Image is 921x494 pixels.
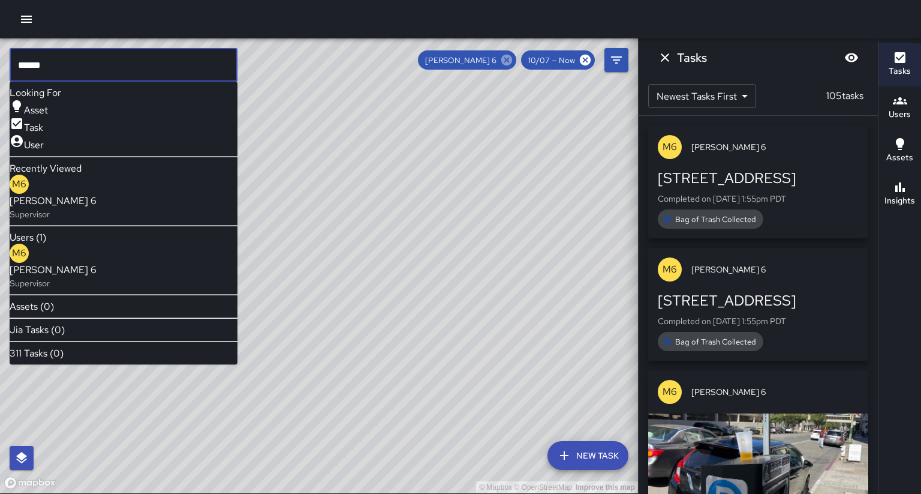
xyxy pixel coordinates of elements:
[12,177,26,191] p: M6
[418,55,504,65] span: [PERSON_NAME] 6
[10,194,97,208] span: [PERSON_NAME] 6
[658,291,859,310] div: [STREET_ADDRESS]
[668,214,763,224] span: Bag of Trash Collected
[691,386,859,398] span: [PERSON_NAME] 6
[10,324,237,336] li: Jia Tasks (0)
[10,347,237,360] li: 311 Tasks (0)
[878,43,921,86] button: Tasks
[10,134,48,151] div: User
[521,50,595,70] div: 10/07 — Now
[677,48,707,67] h6: Tasks
[10,99,48,116] div: Asset
[24,104,48,116] span: Asset
[10,162,237,175] li: Recently Viewed
[691,141,859,153] span: [PERSON_NAME] 6
[12,246,26,261] p: M6
[10,116,48,134] div: Task
[658,315,859,327] p: Completed on [DATE] 1:55pm PDT
[10,86,237,99] li: Looking For
[668,337,763,347] span: Bag of Trash Collected
[878,173,921,216] button: Insights
[658,169,859,188] div: [STREET_ADDRESS]
[889,108,911,121] h6: Users
[878,86,921,130] button: Users
[663,140,677,154] p: M6
[821,89,868,103] p: 105 tasks
[691,264,859,276] span: [PERSON_NAME] 6
[10,277,97,289] p: Supervisor
[10,300,237,313] li: Assets (0)
[10,244,97,289] div: M6[PERSON_NAME] 6Supervisor
[648,125,868,238] button: M6[PERSON_NAME] 6[STREET_ADDRESS]Completed on [DATE] 1:55pm PDTBag of Trash Collected
[663,262,677,277] p: M6
[886,151,913,164] h6: Assets
[418,50,516,70] div: [PERSON_NAME] 6
[10,175,97,220] div: M6[PERSON_NAME] 6Supervisor
[653,46,677,70] button: Dismiss
[878,130,921,173] button: Assets
[10,231,237,244] li: Users (1)
[10,208,97,220] p: Supervisor
[839,46,863,70] button: Blur
[521,55,582,65] span: 10/07 — Now
[604,48,628,72] button: Filters
[648,84,756,108] div: Newest Tasks First
[889,65,911,78] h6: Tasks
[24,139,44,151] span: User
[24,121,43,134] span: Task
[658,193,859,205] p: Completed on [DATE] 1:55pm PDT
[648,248,868,361] button: M6[PERSON_NAME] 6[STREET_ADDRESS]Completed on [DATE] 1:55pm PDTBag of Trash Collected
[663,385,677,399] p: M6
[10,263,97,277] span: [PERSON_NAME] 6
[547,441,628,470] button: New Task
[884,194,915,208] h6: Insights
